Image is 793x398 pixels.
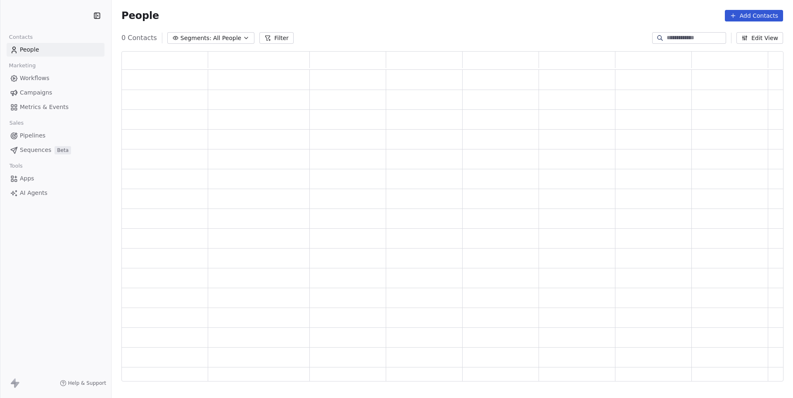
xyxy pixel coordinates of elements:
[20,146,51,154] span: Sequences
[6,117,27,129] span: Sales
[20,189,47,197] span: AI Agents
[180,34,211,43] span: Segments:
[7,186,104,200] a: AI Agents
[20,88,52,97] span: Campaigns
[20,103,69,111] span: Metrics & Events
[121,9,159,22] span: People
[7,43,104,57] a: People
[60,380,106,386] a: Help & Support
[259,32,294,44] button: Filter
[736,32,783,44] button: Edit View
[213,34,241,43] span: All People
[5,31,36,43] span: Contacts
[7,86,104,99] a: Campaigns
[20,74,50,83] span: Workflows
[20,45,39,54] span: People
[121,33,157,43] span: 0 Contacts
[7,71,104,85] a: Workflows
[5,59,39,72] span: Marketing
[20,174,34,183] span: Apps
[7,172,104,185] a: Apps
[55,146,71,154] span: Beta
[725,10,783,21] button: Add Contacts
[68,380,106,386] span: Help & Support
[7,143,104,157] a: SequencesBeta
[6,160,26,172] span: Tools
[20,131,45,140] span: Pipelines
[7,129,104,142] a: Pipelines
[7,100,104,114] a: Metrics & Events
